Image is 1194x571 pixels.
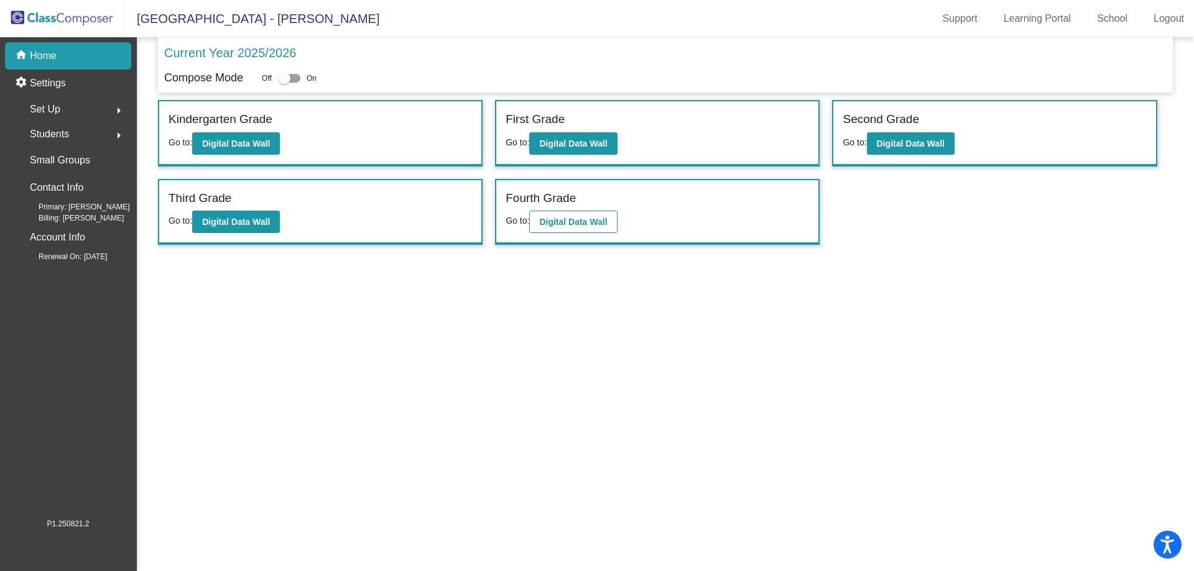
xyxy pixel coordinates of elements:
button: Digital Data Wall [867,132,955,155]
span: Set Up [30,101,60,118]
b: Digital Data Wall [202,139,270,148]
button: Digital Data Wall [192,211,280,233]
label: Kindergarten Grade [169,111,272,129]
mat-icon: home [15,48,30,63]
label: First Grade [506,111,565,129]
p: Home [30,48,57,63]
b: Digital Data Wall [539,217,607,227]
label: Third Grade [169,190,231,208]
label: Fourth Grade [506,190,576,208]
a: Learning Portal [994,9,1081,29]
span: Go to: [169,216,192,226]
span: Go to: [506,137,529,147]
mat-icon: arrow_right [111,103,126,118]
span: Billing: [PERSON_NAME] [19,212,124,224]
p: Small Groups [30,152,90,169]
span: Students [30,126,69,143]
p: Settings [30,76,66,91]
span: Off [262,73,272,84]
span: [GEOGRAPHIC_DATA] - [PERSON_NAME] [124,9,379,29]
p: Contact Info [30,179,83,196]
a: Logout [1144,9,1194,29]
b: Digital Data Wall [202,217,270,227]
b: Digital Data Wall [539,139,607,148]
a: School [1087,9,1137,29]
b: Digital Data Wall [877,139,945,148]
p: Current Year 2025/2026 [164,43,296,62]
p: Account Info [30,229,85,246]
button: Digital Data Wall [529,132,617,155]
button: Digital Data Wall [192,132,280,155]
label: Second Grade [843,111,919,129]
span: Go to: [506,216,529,226]
span: Renewal On: [DATE] [19,251,107,262]
p: Compose Mode [164,70,243,86]
mat-icon: arrow_right [111,128,126,143]
span: On [307,73,317,84]
mat-icon: settings [15,76,30,91]
span: Primary: [PERSON_NAME] [19,201,130,212]
button: Digital Data Wall [529,211,617,233]
span: Go to: [169,137,192,147]
a: Support [933,9,988,29]
span: Go to: [843,137,866,147]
